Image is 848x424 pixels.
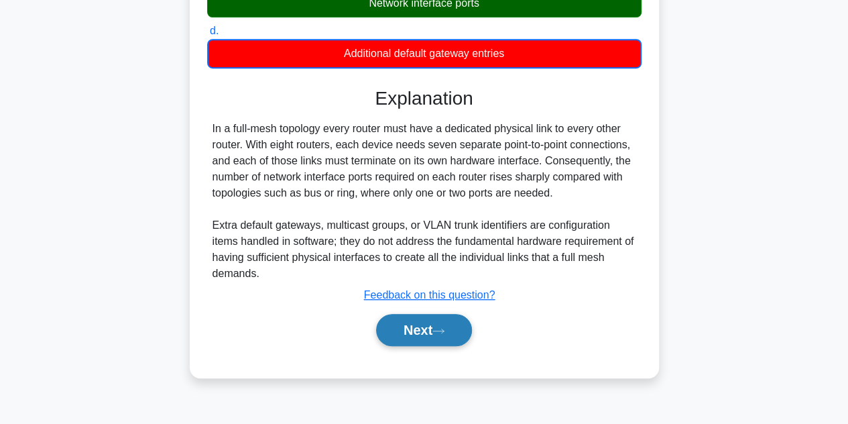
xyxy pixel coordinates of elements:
div: In a full-mesh topology every router must have a dedicated physical link to every other router. W... [213,121,636,282]
button: Next [376,314,472,346]
h3: Explanation [215,87,633,110]
div: Additional default gateway entries [207,39,642,68]
span: d. [210,25,219,36]
a: Feedback on this question? [364,289,495,301]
